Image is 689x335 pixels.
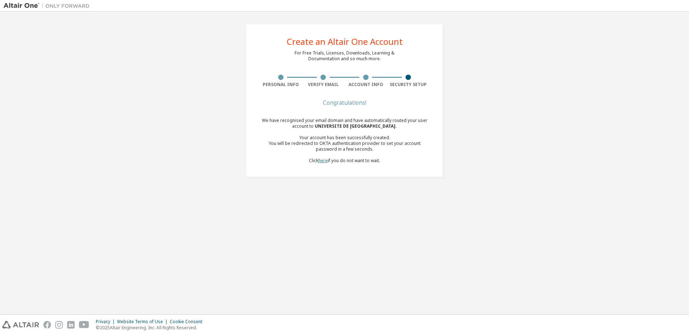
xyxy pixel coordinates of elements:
[259,141,430,152] div: You will be redirected to OKTA authentication provider to set your account password in a few seco...
[259,82,302,88] div: Personal Info
[170,319,207,325] div: Cookie Consent
[259,100,430,105] div: Congratulations!
[79,321,89,329] img: youtube.svg
[259,135,430,141] div: Your account has been successfully created.
[387,82,430,88] div: Security Setup
[55,321,63,329] img: instagram.svg
[315,123,397,129] span: UNIVERSITE DE [GEOGRAPHIC_DATA] .
[96,325,207,331] p: © 2025 Altair Engineering, Inc. All Rights Reserved.
[96,319,117,325] div: Privacy
[4,2,93,9] img: Altair One
[117,319,170,325] div: Website Terms of Use
[259,118,430,164] div: We have recognised your email domain and have automatically routed your user account to Click if ...
[295,50,394,62] div: For Free Trials, Licenses, Downloads, Learning & Documentation and so much more.
[2,321,39,329] img: altair_logo.svg
[318,157,328,164] a: here
[67,321,75,329] img: linkedin.svg
[344,82,387,88] div: Account Info
[43,321,51,329] img: facebook.svg
[302,82,345,88] div: Verify Email
[287,37,403,46] div: Create an Altair One Account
